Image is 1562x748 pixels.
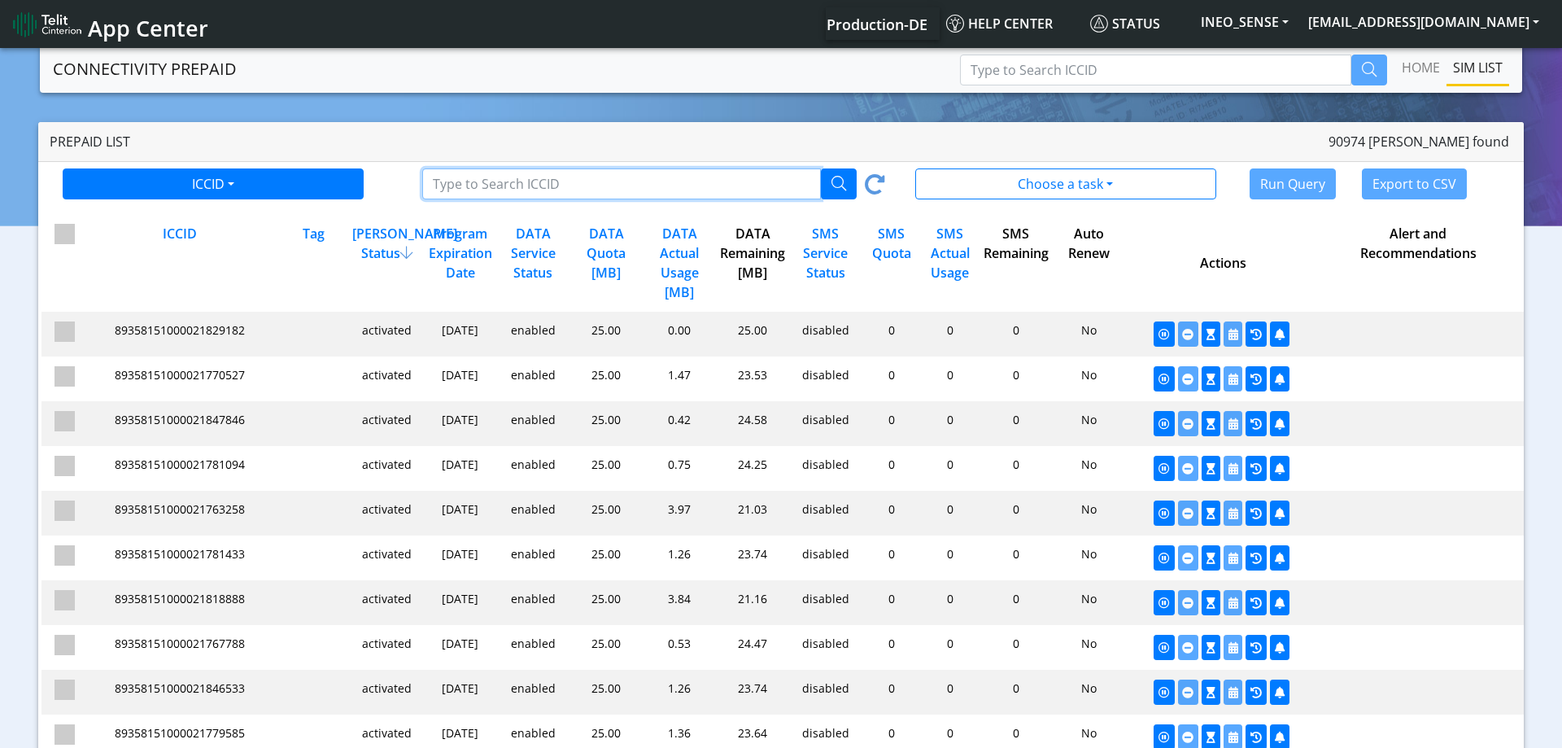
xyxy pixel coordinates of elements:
span: 89358151000021779585 [115,725,245,741]
div: 0 [919,366,978,391]
div: [DATE] [422,322,495,347]
div: 25.00 [714,322,788,347]
div: SMS Quota [861,224,919,302]
div: 0 [919,322,978,347]
div: [DATE] [422,635,495,660]
div: enabled [495,456,568,481]
div: activated [349,456,422,481]
div: disabled [788,456,861,481]
div: 0 [978,366,1051,391]
div: Actions [1124,224,1319,302]
div: 0 [978,680,1051,705]
button: Run Query [1250,168,1336,199]
div: 25.00 [568,635,641,660]
div: 24.47 [714,635,788,660]
span: 89358151000021763258 [115,501,245,517]
div: 25.00 [568,322,641,347]
button: ICCID [63,168,364,199]
div: 0 [978,411,1051,436]
div: 0.53 [641,635,714,660]
div: [DATE] [422,456,495,481]
div: [DATE] [422,501,495,526]
a: Home [1395,51,1446,84]
div: No [1051,590,1124,615]
span: Help center [946,15,1053,33]
div: No [1051,501,1124,526]
div: 25.00 [568,411,641,436]
div: [PERSON_NAME] Status [349,224,422,302]
div: 25.00 [568,590,641,615]
div: SMS Service Status [788,224,861,302]
div: 0 [978,590,1051,615]
button: Choose a task [915,168,1216,199]
div: activated [349,680,422,705]
div: [DATE] [422,545,495,571]
div: ICCID [81,224,276,302]
span: Production-DE [827,15,927,34]
div: 0 [861,411,919,436]
div: 23.74 [714,680,788,705]
div: 0 [919,635,978,660]
div: activated [349,411,422,436]
div: enabled [495,366,568,391]
span: 89358151000021847846 [115,412,245,427]
div: SMS Actual Usage [919,224,978,302]
div: 0.42 [641,411,714,436]
div: enabled [495,501,568,526]
div: DATA Service Status [495,224,568,302]
div: 1.26 [641,680,714,705]
div: No [1051,680,1124,705]
div: No [1051,366,1124,391]
img: logo-telit-cinterion-gw-new.png [13,11,81,37]
span: 89358151000021770527 [115,367,245,383]
div: [DATE] [422,680,495,705]
div: activated [349,322,422,347]
span: 90974 [PERSON_NAME] found [1329,132,1509,151]
div: 23.74 [714,545,788,571]
div: 1.26 [641,545,714,571]
div: 0 [978,322,1051,347]
div: enabled [495,590,568,615]
div: 0 [861,322,919,347]
div: 3.97 [641,501,714,526]
span: 89358151000021829182 [115,322,245,338]
div: No [1051,635,1124,660]
span: 89358151000021818888 [115,591,245,606]
div: [DATE] [422,590,495,615]
div: 25.00 [568,680,641,705]
div: DATA Remaining [MB] [714,224,788,302]
div: 0 [861,366,919,391]
div: 0 [919,680,978,705]
a: SIM LIST [1446,51,1509,84]
div: enabled [495,545,568,571]
div: activated [349,366,422,391]
div: 0 [861,635,919,660]
div: disabled [788,545,861,571]
a: App Center [13,7,206,42]
div: No [1051,322,1124,347]
div: 0 [978,545,1051,571]
div: disabled [788,501,861,526]
div: activated [349,590,422,615]
div: disabled [788,411,861,436]
div: 0 [861,680,919,705]
div: Tag [276,224,349,302]
span: 89358151000021781094 [115,457,245,472]
div: disabled [788,590,861,615]
div: No [1051,456,1124,481]
a: Your current platform instance [826,7,927,40]
div: No [1051,545,1124,571]
div: disabled [788,635,861,660]
a: CONNECTIVITY PREPAID [53,53,237,85]
img: status.svg [1090,15,1108,33]
div: 0.75 [641,456,714,481]
a: Help center [940,7,1084,40]
div: 25.00 [568,545,641,571]
div: activated [349,545,422,571]
div: 0 [861,456,919,481]
div: 0 [919,590,978,615]
div: SMS Remaining [978,224,1051,302]
div: activated [349,501,422,526]
div: 3.84 [641,590,714,615]
span: App Center [88,13,208,43]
